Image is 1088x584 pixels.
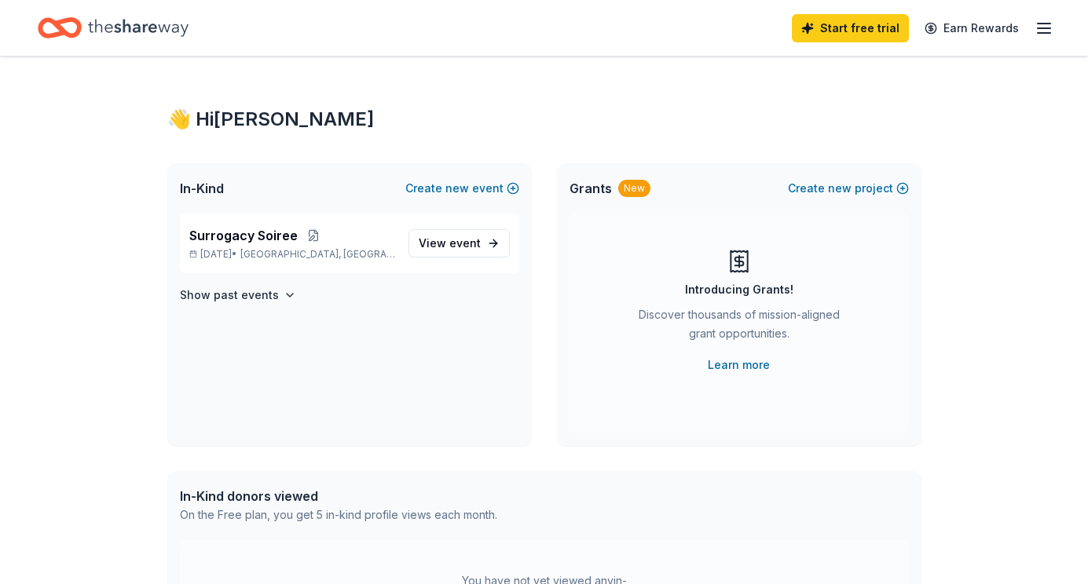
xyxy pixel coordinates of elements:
a: View event [408,229,510,257]
span: [GEOGRAPHIC_DATA], [GEOGRAPHIC_DATA] [240,248,395,261]
button: Createnewevent [405,179,519,198]
div: Discover thousands of mission-aligned grant opportunities. [632,305,846,349]
div: In-Kind donors viewed [180,487,497,506]
div: On the Free plan, you get 5 in-kind profile views each month. [180,506,497,524]
a: Learn more [708,356,770,374]
span: new [445,179,469,198]
span: Surrogacy Soiree [189,226,298,245]
span: event [449,236,481,250]
button: Show past events [180,286,296,305]
div: Introducing Grants! [685,280,793,299]
a: Start free trial [792,14,909,42]
span: new [828,179,852,198]
div: New [618,180,650,197]
h4: Show past events [180,286,279,305]
span: View [419,234,481,253]
span: Grants [570,179,612,198]
button: Createnewproject [788,179,909,198]
p: [DATE] • [189,248,396,261]
a: Home [38,9,189,46]
a: Earn Rewards [915,14,1028,42]
div: 👋 Hi [PERSON_NAME] [167,107,921,132]
span: In-Kind [180,179,224,198]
